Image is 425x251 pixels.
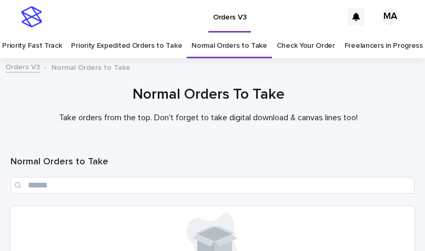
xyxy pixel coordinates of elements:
[2,34,62,58] a: Priority Fast Track
[52,61,130,72] p: Normal Orders to Take
[11,85,407,104] h1: Normal Orders To Take
[191,34,267,58] a: Normal Orders to Take
[11,113,407,123] p: Take orders from the top. Don't forget to take digital download & canvas lines too!
[277,34,335,58] a: Check Your Order
[5,60,40,72] a: Orders V3
[382,8,399,25] div: MA
[345,34,423,58] a: Freelancers in Progress
[11,156,414,169] h1: Normal Orders to Take
[11,177,414,194] input: Search
[71,34,182,58] a: Priority Expedited Orders to Take
[21,6,42,27] img: stacker-logo-s-only.png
